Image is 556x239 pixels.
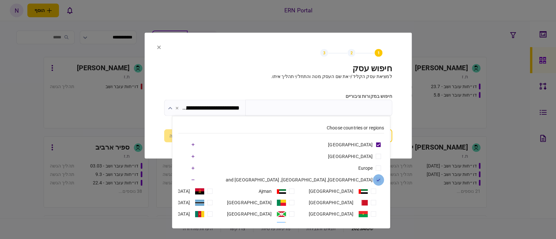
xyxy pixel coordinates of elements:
[309,188,368,195] div: [GEOGRAPHIC_DATA]
[359,222,368,229] img: cg
[358,165,373,171] div: Europe
[195,211,204,217] img: cm
[188,139,198,151] button: open region options
[178,122,384,134] div: Choose countries or regions
[195,200,204,206] img: bw
[359,189,368,193] img: ae
[377,51,379,55] text: 1
[359,200,368,206] img: bh
[309,222,368,229] div: [GEOGRAPHIC_DATA]
[328,141,373,148] div: [GEOGRAPHIC_DATA]
[258,188,286,195] div: Ajman
[226,176,373,183] div: [GEOGRAPHIC_DATA], [GEOGRAPHIC_DATA], and [GEOGRAPHIC_DATA]
[164,93,392,100] label: חיפוש במקורות ציבוריים
[323,51,325,55] text: 3
[277,222,286,229] img: cd
[277,200,286,206] img: bj
[188,151,198,162] button: open region options
[164,63,392,73] h1: חיפוש עסק
[227,211,286,218] div: [GEOGRAPHIC_DATA]
[309,211,368,218] div: [GEOGRAPHIC_DATA]
[309,199,368,206] div: [GEOGRAPHIC_DATA]
[227,199,286,206] div: [GEOGRAPHIC_DATA]
[227,222,286,229] div: [GEOGRAPHIC_DATA]
[164,73,392,80] div: למציאת עסק הקליד/י את שם העסק מטה והתחל/י תהליך איתו .
[350,51,352,55] text: 2
[188,174,198,186] button: close region options
[277,211,286,217] img: bi
[359,211,368,217] img: bf
[195,188,204,194] img: ao
[328,153,373,160] div: [GEOGRAPHIC_DATA]
[188,162,198,174] button: open region options
[277,189,286,193] img: ae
